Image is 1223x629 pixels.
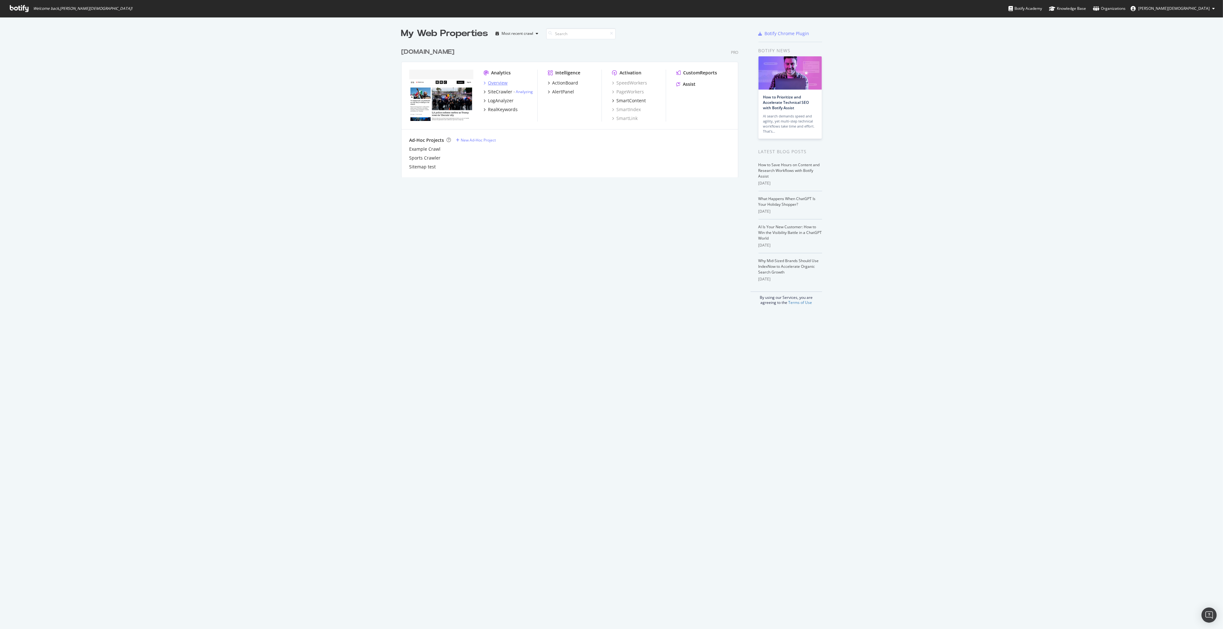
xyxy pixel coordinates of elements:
[493,28,541,39] button: Most recent crawl
[612,115,638,122] a: SmartLink
[683,81,696,87] div: Assist
[758,47,822,54] div: Botify news
[484,106,518,113] a: RealKeywords
[765,30,809,37] div: Botify Chrome Plugin
[456,137,496,143] a: New Ad-Hoc Project
[612,89,644,95] a: PageWorkers
[1126,3,1220,14] button: [PERSON_NAME][DEMOGRAPHIC_DATA]
[548,89,574,95] a: AlertPanel
[758,258,819,275] a: Why Mid-Sized Brands Should Use IndexNow to Accelerate Organic Search Growth
[612,97,646,104] a: SmartContent
[758,162,820,179] a: How to Save Hours on Content and Research Workflows with Botify Assist
[502,32,534,35] div: Most recent crawl
[552,80,578,86] div: ActionBoard
[788,300,812,305] a: Terms of Use
[514,89,533,94] div: -
[548,80,578,86] a: ActionBoard
[491,70,511,76] div: Analytics
[488,106,518,113] div: RealKeywords
[1093,5,1126,12] div: Organizations
[484,80,508,86] a: Overview
[409,146,440,152] a: Example Crawl
[1201,607,1217,623] div: Open Intercom Messenger
[484,97,514,104] a: LogAnalyzer
[758,209,822,214] div: [DATE]
[401,27,488,40] div: My Web Properties
[758,196,816,207] a: What Happens When ChatGPT Is Your Holiday Shopper?
[401,47,457,57] a: [DOMAIN_NAME]
[1008,5,1042,12] div: Botify Academy
[409,137,444,143] div: Ad-Hoc Projects
[488,97,514,104] div: LogAnalyzer
[401,40,743,177] div: grid
[751,292,822,305] div: By using our Services, you are agreeing to the
[758,56,822,90] img: How to Prioritize and Accelerate Technical SEO with Botify Assist
[616,97,646,104] div: SmartContent
[676,81,696,87] a: Assist
[612,80,647,86] a: SpeedWorkers
[516,89,533,94] a: Analyzing
[612,106,641,113] a: SmartIndex
[488,89,512,95] div: SiteCrawler
[620,70,641,76] div: Activation
[1049,5,1086,12] div: Knowledge Base
[683,70,717,76] div: CustomReports
[552,89,574,95] div: AlertPanel
[758,30,809,37] a: Botify Chrome Plugin
[409,164,436,170] a: Sitemap test
[401,47,454,57] div: [DOMAIN_NAME]
[758,180,822,186] div: [DATE]
[1138,6,1210,11] span: Mohammed Ahmadi
[488,80,508,86] div: Overview
[409,155,440,161] a: Sports Crawler
[763,114,817,134] div: AI search demands speed and agility, yet multi-step technical workflows take time and effort. Tha...
[555,70,580,76] div: Intelligence
[676,70,717,76] a: CustomReports
[758,242,822,248] div: [DATE]
[546,28,616,39] input: Search
[33,6,132,11] span: Welcome back, [PERSON_NAME][DEMOGRAPHIC_DATA] !
[409,70,473,121] img: www.bbc.co.uk
[461,137,496,143] div: New Ad-Hoc Project
[758,276,822,282] div: [DATE]
[758,148,822,155] div: Latest Blog Posts
[763,94,809,110] a: How to Prioritize and Accelerate Technical SEO with Botify Assist
[731,50,738,55] div: Pro
[758,224,822,241] a: AI Is Your New Customer: How to Win the Visibility Battle in a ChatGPT World
[484,89,533,95] a: SiteCrawler- Analyzing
